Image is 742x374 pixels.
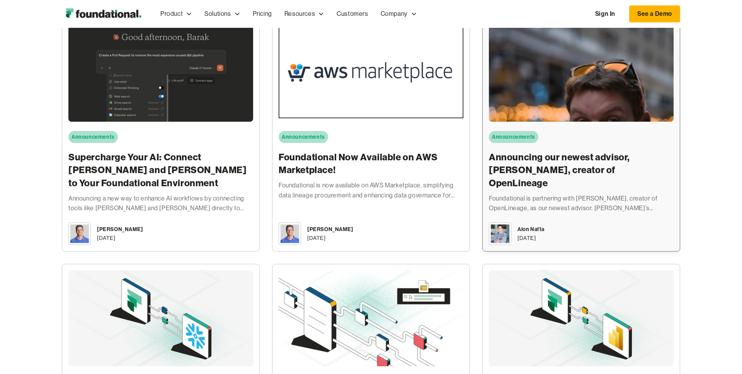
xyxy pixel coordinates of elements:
[482,19,680,252] a: AnnouncementsAnnouncing our newest advisor, [PERSON_NAME], creator of OpenLineageFoundational is ...
[68,151,253,190] h3: Supercharge Your AI: Connect [PERSON_NAME] and [PERSON_NAME] to Your Foundational Environment
[71,133,115,141] div: Announcements
[284,9,315,19] div: Resources
[97,234,116,242] div: [DATE]
[307,225,353,233] div: [PERSON_NAME]
[68,194,253,213] div: Announcing a new way to enhance AI workflows by connecting tools like [PERSON_NAME] and [PERSON_N...
[198,1,246,27] div: Solutions
[62,19,260,252] a: AnnouncementsSupercharge Your AI: Connect [PERSON_NAME] and [PERSON_NAME] to Your Foundational En...
[489,194,674,213] div: Foundational is partnering with [PERSON_NAME], creator of OpenLineage, as our newest advisor. [PE...
[489,151,674,190] h3: Announcing our newest advisor, [PERSON_NAME], creator of OpenLineage
[492,133,535,141] div: Announcements
[587,6,623,22] a: Sign In
[282,133,325,141] div: Announcements
[154,1,198,27] div: Product
[247,1,278,27] a: Pricing
[374,1,423,27] div: Company
[330,1,374,27] a: Customers
[381,9,408,19] div: Company
[603,284,742,374] iframe: Chat Widget
[97,225,143,233] div: [PERSON_NAME]
[279,180,463,200] div: Foundational is now available on AWS Marketplace, simplifying data lineage procurement and enhanc...
[204,9,231,19] div: Solutions
[62,6,145,22] a: home
[160,9,183,19] div: Product
[517,225,545,233] div: Alon Nafta
[517,234,536,242] div: [DATE]
[629,5,680,22] a: See a Demo
[62,6,145,22] img: Foundational Logo
[278,1,330,27] div: Resources
[307,234,326,242] div: [DATE]
[272,19,470,252] a: AnnouncementsFoundational Now Available on AWS Marketplace!Foundational is now available on AWS M...
[279,151,463,177] h3: Foundational Now Available on AWS Marketplace!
